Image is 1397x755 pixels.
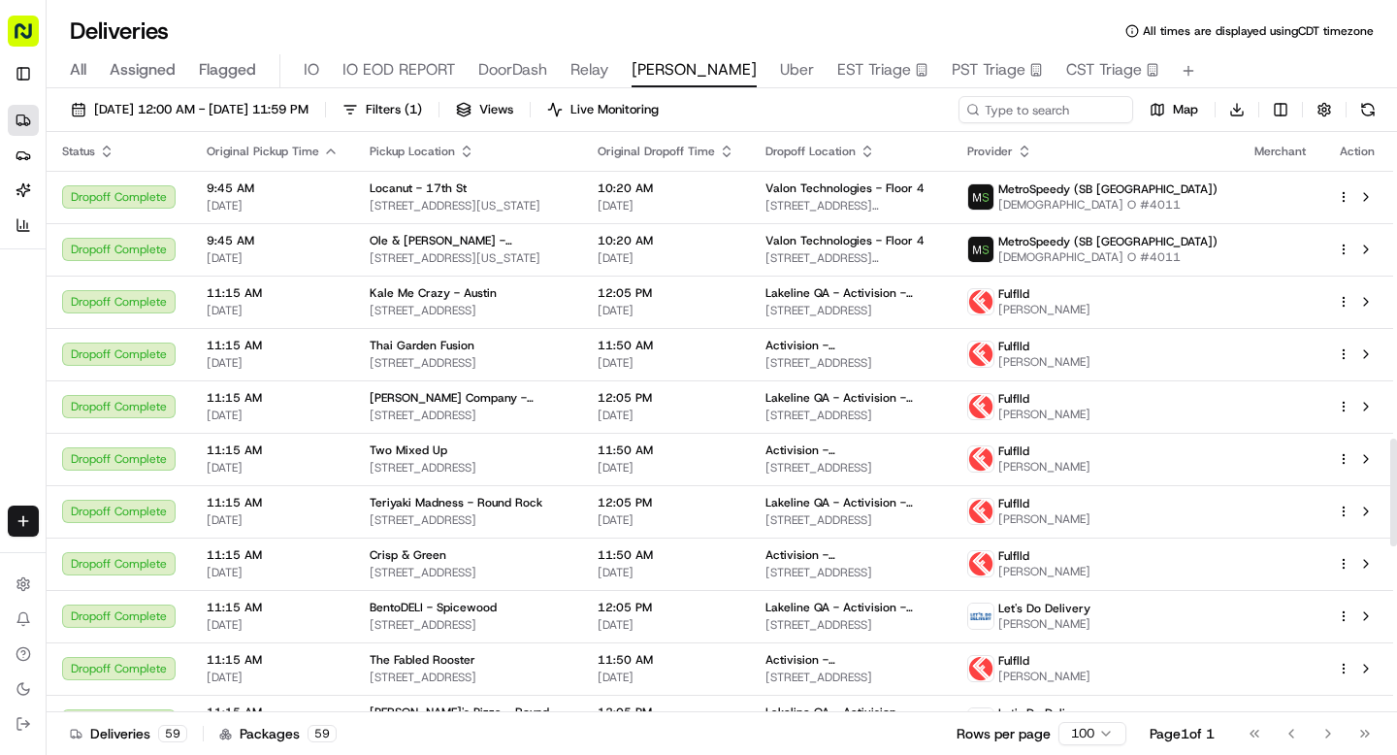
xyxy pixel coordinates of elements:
img: metro_speed_logo.png [968,237,993,262]
span: [STREET_ADDRESS] [370,408,567,423]
span: 12:05 PM [598,495,734,510]
span: Assigned [110,58,176,82]
span: Lakeline QA - Activision - Floor Suite 200 [765,705,936,720]
span: [DATE] [207,408,339,423]
span: Fulflld [998,653,1029,669]
span: 12:05 PM [598,600,734,615]
span: Fulflld [998,548,1029,564]
span: [PERSON_NAME] [998,564,1090,579]
span: Original Pickup Time [207,144,319,159]
span: [DATE] [598,512,734,528]
span: 11:15 AM [207,652,339,668]
span: [DEMOGRAPHIC_DATA] O #4011 [998,249,1218,265]
span: 11:15 AM [207,705,339,720]
span: Lakeline QA - Activision - Floor Suite 200 [765,600,936,615]
span: 11:15 AM [207,285,339,301]
span: [PERSON_NAME] [998,669,1090,684]
span: [STREET_ADDRESS][US_STATE] [765,198,936,213]
div: Deliveries [70,724,187,743]
span: 11:15 AM [207,390,339,406]
span: [PERSON_NAME]'s Pizza - Round Rock [370,705,567,720]
span: [STREET_ADDRESS] [370,670,567,685]
span: [STREET_ADDRESS] [765,408,936,423]
span: [DATE] [598,565,734,580]
img: lets_do_delivery_logo.png [968,604,993,629]
span: [STREET_ADDRESS] [370,565,567,580]
span: ( 1 ) [405,101,422,118]
img: profile_Fulflld_OnFleet_Thistle_SF.png [968,656,993,681]
span: CST Triage [1066,58,1142,82]
div: Page 1 of 1 [1150,724,1215,743]
span: 11:50 AM [598,547,734,563]
span: PST Triage [952,58,1025,82]
span: Locanut - 17th St [370,181,467,196]
span: Activision - [GEOGRAPHIC_DATA] [765,443,936,458]
span: Fulflld [998,496,1029,511]
span: [DATE] [598,355,734,371]
span: [STREET_ADDRESS] [765,512,936,528]
span: Live Monitoring [570,101,659,118]
span: 11:15 AM [207,443,339,458]
button: Live Monitoring [538,96,667,123]
button: Map [1141,96,1207,123]
span: Valon Technologies - Floor 4 [765,233,925,248]
span: 11:15 AM [207,547,339,563]
span: Lakeline QA - Activision - Floor Suite 200 [765,390,936,406]
span: [STREET_ADDRESS] [370,460,567,476]
span: [DATE] [598,250,734,266]
span: [DATE] [207,670,339,685]
span: MetroSpeedy (SB [GEOGRAPHIC_DATA]) [998,181,1218,197]
span: [STREET_ADDRESS] [765,670,936,685]
span: [DEMOGRAPHIC_DATA] O #4011 [998,197,1218,213]
p: Rows per page [957,724,1051,743]
img: metro_speed_logo.png [968,184,993,210]
span: 10:20 AM [598,233,734,248]
span: [DATE] [207,565,339,580]
span: [STREET_ADDRESS] [370,355,567,371]
span: [DATE] [598,198,734,213]
span: Let's Do Delivery [998,706,1090,721]
span: EST Triage [837,58,911,82]
span: [DATE] [207,303,339,318]
span: Fulflld [998,286,1029,302]
span: Merchant [1254,144,1306,159]
img: profile_Fulflld_OnFleet_Thistle_SF.png [968,342,993,367]
span: Two Mixed Up [370,443,447,458]
span: 12:05 PM [598,285,734,301]
span: 10:20 AM [598,181,734,196]
span: Activision - [GEOGRAPHIC_DATA] [765,547,936,563]
span: [PERSON_NAME] [998,302,1090,317]
span: Uber [780,58,814,82]
span: 11:50 AM [598,652,734,668]
span: IO [304,58,319,82]
span: Relay [570,58,608,82]
span: Activision - [GEOGRAPHIC_DATA] [765,652,936,668]
span: 9:45 AM [207,233,339,248]
span: Status [62,144,95,159]
span: Let's Do Delivery [998,601,1090,616]
div: Packages [219,724,337,743]
span: Fulflld [998,339,1029,354]
span: [STREET_ADDRESS] [370,617,567,633]
span: Lakeline QA - Activision - Floor Suite 200 [765,495,936,510]
span: [DATE] [207,460,339,476]
div: Action [1337,144,1378,159]
span: 11:50 AM [598,443,734,458]
span: Thai Garden Fusion [370,338,474,353]
span: Filters [366,101,422,118]
div: 59 [158,725,187,742]
span: [STREET_ADDRESS] [765,355,936,371]
span: All times are displayed using CDT timezone [1143,23,1374,39]
span: [STREET_ADDRESS] [765,460,936,476]
span: [DATE] [598,617,734,633]
span: [DATE] [598,303,734,318]
span: Fulflld [998,443,1029,459]
span: [STREET_ADDRESS] [765,617,936,633]
input: Type to search [958,96,1133,123]
span: Lakeline QA - Activision - Floor Suite 200 [765,285,936,301]
div: 59 [308,725,337,742]
span: Ole & [PERSON_NAME] - [GEOGRAPHIC_DATA] [370,233,567,248]
span: Pickup Location [370,144,455,159]
span: [DATE] [207,355,339,371]
span: [DATE] [207,198,339,213]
